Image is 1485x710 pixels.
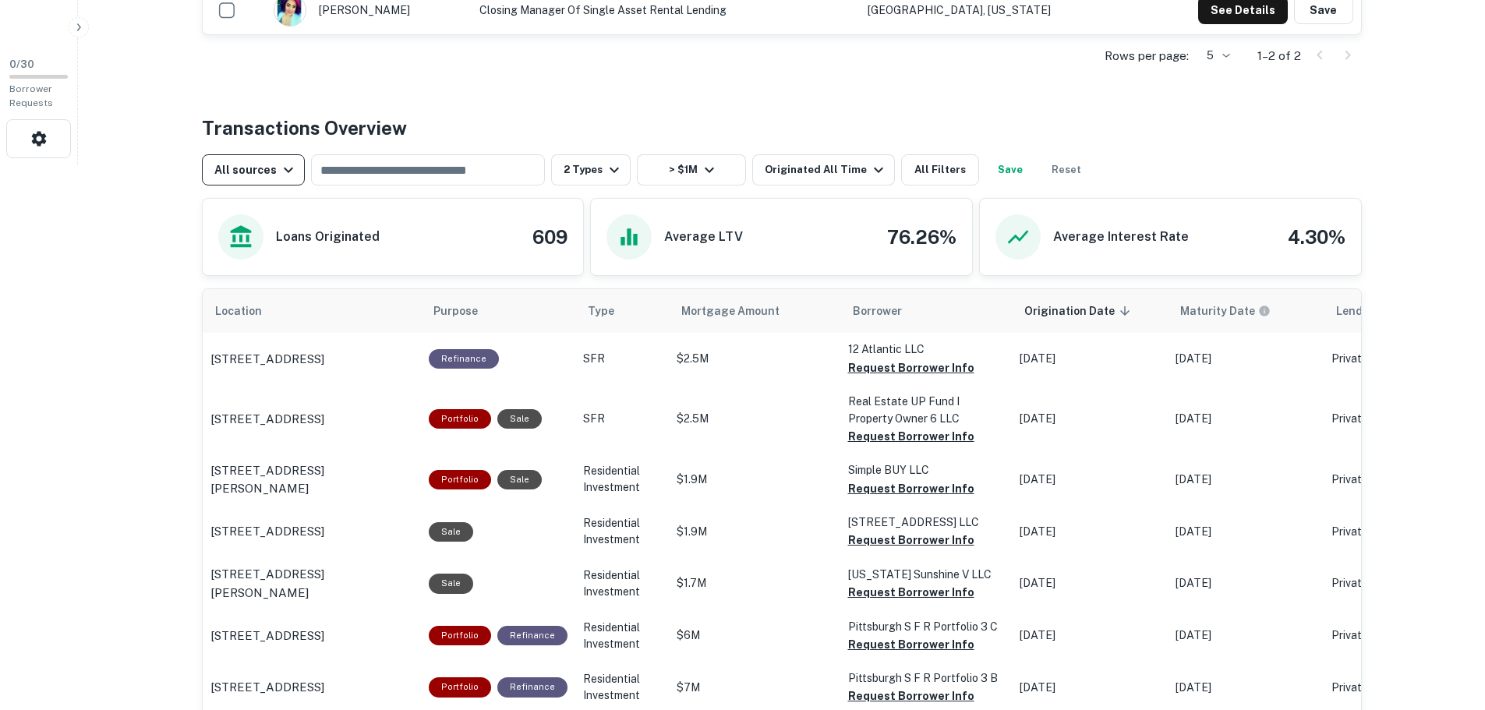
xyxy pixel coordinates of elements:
[848,531,974,549] button: Request Borrower Info
[214,161,298,179] div: All sources
[1053,228,1189,246] h6: Average Interest Rate
[901,154,979,185] button: All Filters
[1331,351,1456,367] p: Private Money
[677,411,833,427] p: $2.5M
[429,574,473,593] div: Sale
[664,228,743,246] h6: Average LTV
[210,522,413,541] a: [STREET_ADDRESS]
[202,154,305,185] button: All sources
[848,359,974,377] button: Request Borrower Info
[848,618,1004,635] p: Pittsburgh S F R Portfolio 3 C
[210,461,413,498] a: [STREET_ADDRESS][PERSON_NAME]
[210,678,413,697] a: [STREET_ADDRESS]
[1020,472,1160,488] p: [DATE]
[848,514,1004,531] p: [STREET_ADDRESS] LLC
[677,575,833,592] p: $1.7M
[433,302,498,320] span: Purpose
[429,349,499,369] div: This loan purpose was for refinancing
[848,479,974,498] button: Request Borrower Info
[853,302,902,320] span: Borrower
[1176,411,1316,427] p: [DATE]
[1024,302,1135,320] span: Origination Date
[202,114,407,142] h4: Transactions Overview
[985,154,1035,185] button: Save your search to get updates of matches that match your search criteria.
[1020,524,1160,540] p: [DATE]
[1105,47,1189,65] p: Rows per page:
[583,620,661,652] p: Residential Investment
[1176,575,1316,592] p: [DATE]
[840,289,1012,333] th: Borrower
[1180,302,1271,320] div: Maturity dates displayed may be estimated. Please contact the lender for the most accurate maturi...
[497,677,567,697] div: This loan purpose was for refinancing
[210,627,413,645] a: [STREET_ADDRESS]
[1336,302,1402,320] span: Lender Type
[583,411,661,427] p: SFR
[1257,47,1301,65] p: 1–2 of 2
[203,289,421,333] th: Location
[848,427,974,446] button: Request Borrower Info
[1331,680,1456,696] p: Private Money
[848,341,1004,358] p: 12 Atlantic LLC
[1041,154,1091,185] button: Reset
[681,302,800,320] span: Mortgage Amount
[887,223,956,251] h4: 76.26%
[1020,351,1160,367] p: [DATE]
[215,302,282,320] span: Location
[429,626,491,645] div: This is a portfolio loan with 4 properties
[637,154,746,185] button: > $1M
[1180,302,1255,320] h6: Maturity Date
[1176,351,1316,367] p: [DATE]
[1331,524,1456,540] p: Private Money
[1020,411,1160,427] p: [DATE]
[429,470,491,489] div: This is a portfolio loan with 2 properties
[1176,472,1316,488] p: [DATE]
[848,635,974,654] button: Request Borrower Info
[848,669,1004,687] p: Pittsburgh S F R Portfolio 3 B
[210,565,413,602] a: [STREET_ADDRESS][PERSON_NAME]
[848,566,1004,583] p: [US_STATE] Sunshine V LLC
[575,289,669,333] th: Type
[9,58,34,70] span: 0 / 30
[551,154,631,185] button: 2 Types
[583,515,661,548] p: Residential Investment
[765,161,888,179] div: Originated All Time
[210,410,413,429] a: [STREET_ADDRESS]
[1012,289,1168,333] th: Origination Date
[210,350,324,369] p: [STREET_ADDRESS]
[1176,680,1316,696] p: [DATE]
[1176,524,1316,540] p: [DATE]
[210,678,324,697] p: [STREET_ADDRESS]
[669,289,840,333] th: Mortgage Amount
[583,351,661,367] p: SFR
[210,627,324,645] p: [STREET_ADDRESS]
[1020,680,1160,696] p: [DATE]
[848,687,974,705] button: Request Borrower Info
[583,671,661,704] p: Residential Investment
[1180,302,1291,320] span: Maturity dates displayed may be estimated. Please contact the lender for the most accurate maturi...
[677,351,833,367] p: $2.5M
[1020,575,1160,592] p: [DATE]
[210,522,324,541] p: [STREET_ADDRESS]
[588,302,635,320] span: Type
[848,583,974,602] button: Request Borrower Info
[583,463,661,496] p: Residential Investment
[1176,627,1316,644] p: [DATE]
[497,470,542,489] div: Sale
[429,677,491,697] div: This is a portfolio loan with 4 properties
[752,154,895,185] button: Originated All Time
[1324,289,1464,333] th: Lender Type
[497,409,542,429] div: Sale
[1168,289,1324,333] th: Maturity dates displayed may be estimated. Please contact the lender for the most accurate maturi...
[1288,223,1345,251] h4: 4.30%
[848,461,1004,479] p: Simple BUY LLC
[677,680,833,696] p: $7M
[532,223,567,251] h4: 609
[421,289,575,333] th: Purpose
[9,83,53,108] span: Borrower Requests
[429,409,491,429] div: This is a portfolio loan with 7 properties
[1407,585,1485,660] iframe: Chat Widget
[677,472,833,488] p: $1.9M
